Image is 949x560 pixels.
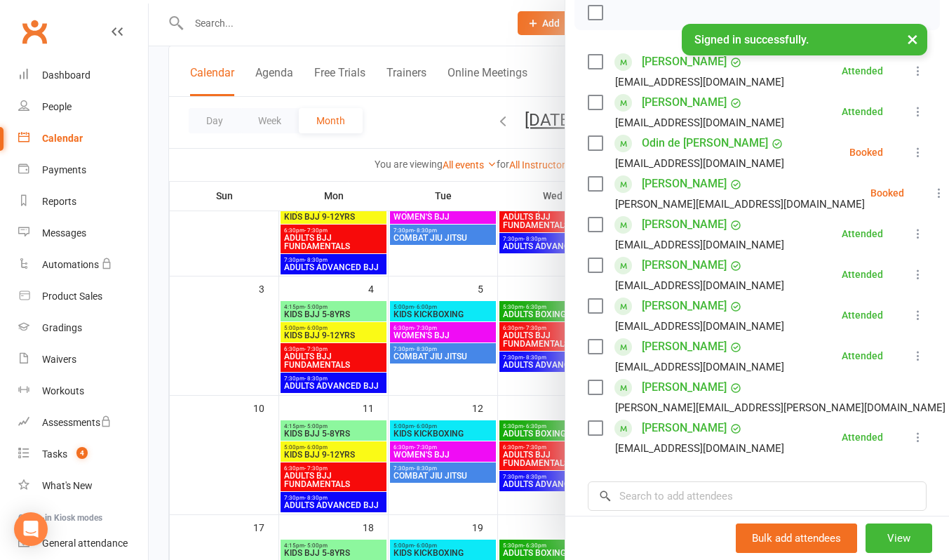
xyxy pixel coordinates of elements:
div: Booked [870,188,904,198]
div: [EMAIL_ADDRESS][DOMAIN_NAME] [615,317,784,335]
div: Attended [842,107,883,116]
div: Attended [842,432,883,442]
span: 4 [76,447,88,459]
div: Gradings [42,322,82,333]
div: What's New [42,480,93,491]
a: Payments [18,154,148,186]
a: [PERSON_NAME] [642,51,727,73]
div: [EMAIL_ADDRESS][DOMAIN_NAME] [615,236,784,254]
div: Dashboard [42,69,90,81]
div: Attended [842,66,883,76]
div: [EMAIL_ADDRESS][DOMAIN_NAME] [615,276,784,295]
div: Calendar [42,133,83,144]
div: Tasks [42,448,67,460]
a: What's New [18,470,148,502]
a: Reports [18,186,148,218]
a: [PERSON_NAME] [642,173,727,195]
a: [PERSON_NAME] [642,91,727,114]
a: [PERSON_NAME] [642,213,727,236]
div: General attendance [42,538,128,549]
div: [PERSON_NAME][EMAIL_ADDRESS][DOMAIN_NAME] [615,195,865,213]
div: People [42,101,72,112]
div: Automations [42,259,99,270]
span: Signed in successfully. [694,33,809,46]
a: Assessments [18,407,148,439]
div: [PERSON_NAME][EMAIL_ADDRESS][PERSON_NAME][DOMAIN_NAME] [615,399,945,417]
div: [EMAIL_ADDRESS][DOMAIN_NAME] [615,439,784,458]
a: People [18,91,148,123]
a: [PERSON_NAME] [642,295,727,317]
a: Tasks 4 [18,439,148,470]
input: Search to add attendees [588,481,927,511]
a: Messages [18,218,148,249]
a: [PERSON_NAME] [642,254,727,276]
div: Attended [842,229,883,239]
div: Attended [842,269,883,279]
a: General attendance kiosk mode [18,528,148,559]
div: Booked [849,147,883,157]
button: × [900,24,925,54]
div: Reports [42,196,76,207]
div: [EMAIL_ADDRESS][DOMAIN_NAME] [615,73,784,91]
a: Product Sales [18,281,148,312]
a: Calendar [18,123,148,154]
a: [PERSON_NAME] [642,335,727,358]
button: Bulk add attendees [736,524,857,553]
div: Messages [42,227,86,239]
div: Product Sales [42,291,102,302]
a: Automations [18,249,148,281]
a: Gradings [18,312,148,344]
div: [EMAIL_ADDRESS][DOMAIN_NAME] [615,114,784,132]
div: [EMAIL_ADDRESS][DOMAIN_NAME] [615,154,784,173]
div: Workouts [42,385,84,396]
div: Attended [842,351,883,361]
div: [EMAIL_ADDRESS][DOMAIN_NAME] [615,358,784,376]
a: Workouts [18,375,148,407]
div: Waivers [42,354,76,365]
button: View [866,524,932,553]
a: [PERSON_NAME] [642,417,727,439]
div: Payments [42,164,86,175]
a: Dashboard [18,60,148,91]
a: Clubworx [17,14,52,49]
a: Odin de [PERSON_NAME] [642,132,768,154]
a: [PERSON_NAME] [642,376,727,399]
div: Assessments [42,417,112,428]
a: Waivers [18,344,148,375]
div: Open Intercom Messenger [14,512,48,546]
div: Attended [842,310,883,320]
